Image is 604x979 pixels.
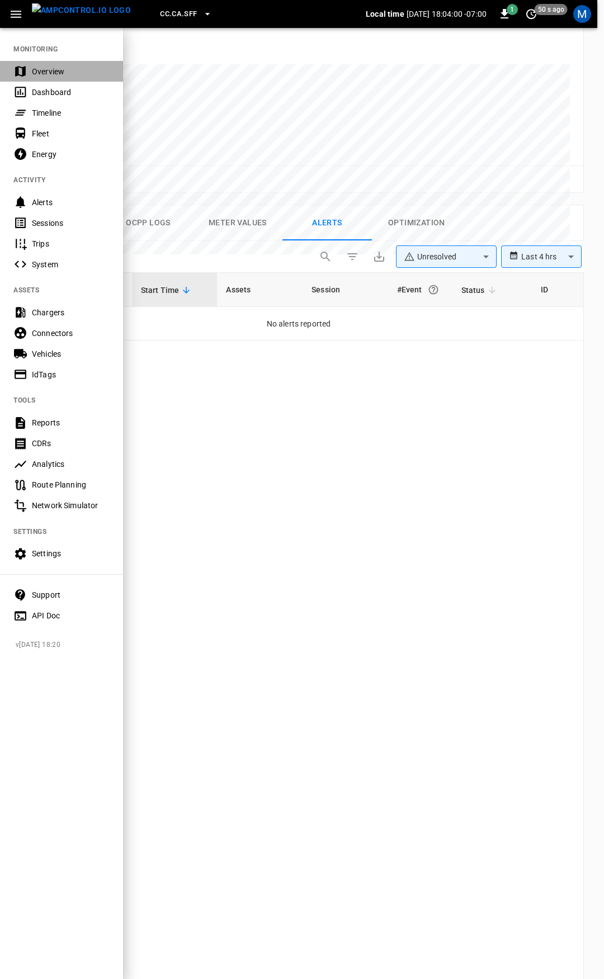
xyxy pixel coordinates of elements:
[535,4,568,15] span: 50 s ago
[32,259,110,270] div: System
[507,4,518,15] span: 1
[160,8,197,21] span: CC.CA.SFF
[32,348,110,360] div: Vehicles
[32,307,110,318] div: Chargers
[32,500,110,511] div: Network Simulator
[32,417,110,428] div: Reports
[32,87,110,98] div: Dashboard
[32,610,110,621] div: API Doc
[32,589,110,600] div: Support
[32,66,110,77] div: Overview
[32,128,110,139] div: Fleet
[32,369,110,380] div: IdTags
[32,548,110,559] div: Settings
[32,328,110,339] div: Connectors
[32,458,110,470] div: Analytics
[366,8,404,20] p: Local time
[32,197,110,208] div: Alerts
[32,438,110,449] div: CDRs
[32,238,110,249] div: Trips
[32,107,110,119] div: Timeline
[16,640,114,651] span: v [DATE] 18:20
[32,149,110,160] div: Energy
[573,5,591,23] div: profile-icon
[32,217,110,229] div: Sessions
[32,479,110,490] div: Route Planning
[32,3,131,17] img: ampcontrol.io logo
[407,8,487,20] p: [DATE] 18:04:00 -07:00
[522,5,540,23] button: set refresh interval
